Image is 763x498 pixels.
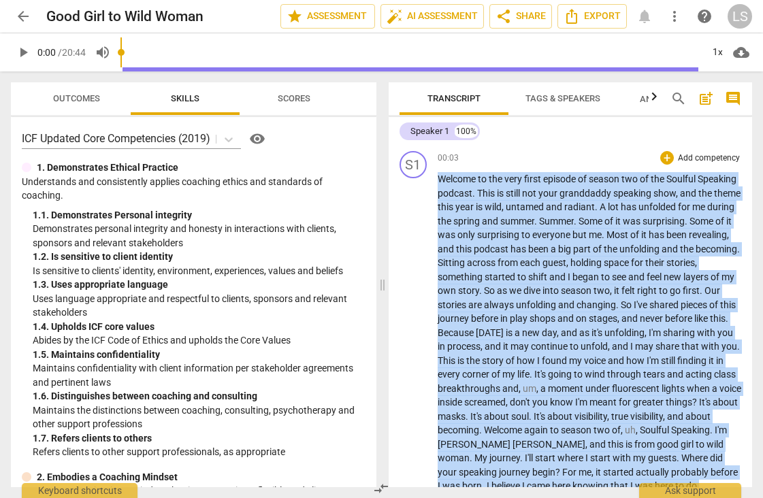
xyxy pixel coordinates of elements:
button: Help [246,128,268,150]
span: breakthroughs [438,383,502,394]
span: something [438,271,485,282]
span: to [659,285,670,296]
span: but [572,229,589,240]
button: Show/Hide comments [722,88,744,110]
span: started [485,271,517,282]
span: volume_up [95,44,111,61]
span: moment [548,383,585,394]
span: shift [528,271,549,282]
span: and [662,244,680,254]
span: I [568,271,572,282]
span: part [573,244,593,254]
span: sharing [663,327,697,338]
span: arrow_back [15,8,31,24]
span: it's [591,327,604,338]
span: shared [649,299,681,310]
span: new [664,271,683,282]
span: and [667,369,685,380]
span: , [727,229,729,240]
span: is [457,355,466,366]
span: found [542,355,569,366]
span: Most [606,229,630,240]
span: and [558,299,577,310]
span: / 20:44 [58,47,86,58]
span: Soulful [666,173,698,184]
span: it [503,341,510,352]
span: year [455,201,476,212]
span: as [579,327,591,338]
span: Analytics [640,94,703,104]
span: speaking [613,188,653,199]
span: this [720,299,736,310]
span: . [534,216,539,227]
span: and [549,271,568,282]
span: Filler word [523,383,536,394]
p: Abides by the ICF Code of Ethics and upholds the Core Values [33,333,366,348]
span: not [522,188,538,199]
div: Change speaker [400,151,427,178]
span: under [585,383,612,394]
span: of [711,271,721,282]
button: Play [11,40,35,65]
span: of [709,299,720,310]
span: AI Assessment [387,8,478,24]
span: like [694,313,710,324]
span: been [666,229,689,240]
span: right [637,285,659,296]
span: Some [579,216,604,227]
div: 1. 4. Upholds ICF core values [33,320,366,334]
span: first [683,285,700,296]
span: my [721,271,734,282]
span: Sitting [438,257,467,268]
span: , [481,341,485,352]
span: wind [585,369,607,380]
p: 1. Demonstrates Ethical Practice [37,161,178,175]
span: began [572,271,601,282]
span: may [635,341,655,352]
span: Some [689,216,715,227]
span: through [607,369,643,380]
span: to [517,271,528,282]
div: Keyboard shortcuts [22,483,137,498]
span: story [482,355,506,366]
div: Speaker 1 [410,124,449,138]
span: still [506,188,522,199]
span: may [510,341,531,352]
button: Assessment [280,4,375,29]
span: process [447,341,481,352]
span: A [600,201,608,212]
p: Demonstrates personal integrity and honesty in interactions with clients, sponsors and relevant s... [33,222,366,250]
span: two [621,173,640,184]
span: your [538,188,559,199]
span: . [472,188,477,199]
span: as [497,285,509,296]
span: summer [500,216,534,227]
span: . [685,216,689,227]
span: Share [496,8,546,24]
button: Add summary [695,88,717,110]
span: me [589,229,602,240]
button: AI Assessment [380,4,484,29]
div: 100% [455,124,478,138]
span: , [566,257,570,268]
span: show [653,188,676,199]
span: play [510,313,530,324]
span: first [524,173,543,184]
span: I [630,341,635,352]
span: I've [634,299,649,310]
span: Tags & Speakers [525,93,600,103]
span: Skills [171,93,199,103]
span: we [509,285,523,296]
span: before [471,313,500,324]
span: voice [584,355,608,366]
span: . [737,244,740,254]
a: Help [241,128,268,150]
span: only [457,229,477,240]
span: of [578,173,589,184]
span: it [726,216,732,227]
span: unfolding [619,244,662,254]
span: , [610,285,614,296]
span: on [576,313,589,324]
span: corner [462,369,491,380]
div: LS [728,4,752,29]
